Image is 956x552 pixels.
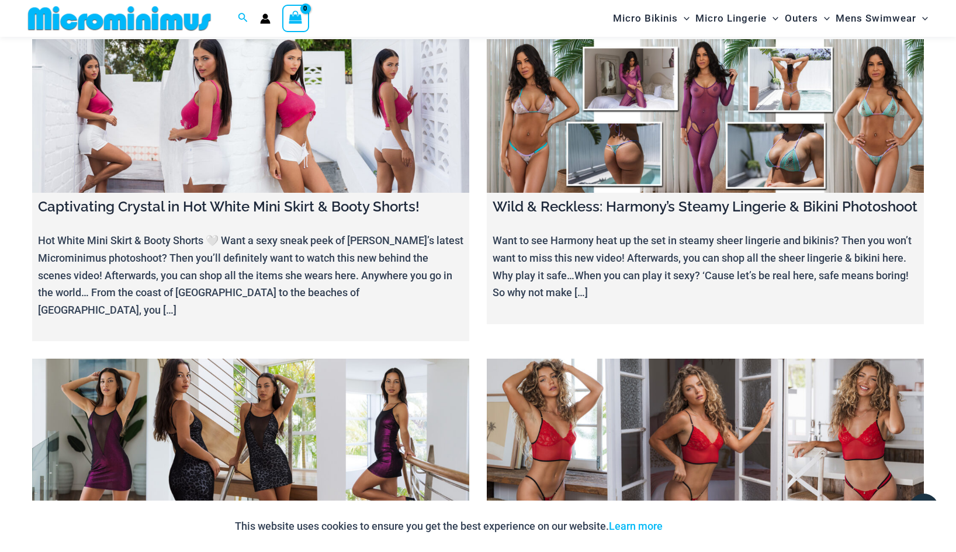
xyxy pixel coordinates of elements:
a: Account icon link [260,13,271,24]
a: Micro LingerieMenu ToggleMenu Toggle [692,4,781,33]
a: Micro BikinisMenu ToggleMenu Toggle [610,4,692,33]
h4: Wild & Reckless: Harmony’s Steamy Lingerie & Bikini Photoshoot [493,199,918,216]
a: Mens SwimwearMenu ToggleMenu Toggle [833,4,931,33]
span: Menu Toggle [818,4,830,33]
a: Light Up The Vegas Strip: Jemma’s Ultimate “Sin City” Party Dresses Are Here [32,359,469,512]
p: Want to see Harmony heat up the set in steamy sheer lingerie and bikinis? Then you won’t want to ... [493,232,918,301]
p: Hot White Mini Skirt & Booty Shorts 🤍 Want a sexy sneak peek of [PERSON_NAME]’s latest Microminim... [38,232,463,319]
a: View Shopping Cart, empty [282,5,309,32]
span: Menu Toggle [916,4,928,33]
a: Learn more [609,520,663,532]
a: Captivating Crystal in Hot White Mini Skirt & Booty Shorts! [32,39,469,192]
span: Menu Toggle [678,4,690,33]
a: Wild & Reckless: Harmony’s Steamy Lingerie & Bikini Photoshoot [487,39,924,192]
nav: Site Navigation [608,2,933,35]
p: This website uses cookies to ensure you get the best experience on our website. [235,518,663,535]
span: Mens Swimwear [836,4,916,33]
a: Search icon link [238,11,248,26]
span: Micro Bikinis [613,4,678,33]
button: Accept [671,512,721,540]
a: Feel The Sparks: Gorgeous Jade Models Lacy Red Lingerie [487,359,924,512]
span: Menu Toggle [767,4,778,33]
span: Micro Lingerie [695,4,767,33]
a: OutersMenu ToggleMenu Toggle [782,4,833,33]
span: Outers [785,4,818,33]
h4: Captivating Crystal in Hot White Mini Skirt & Booty Shorts! [38,199,463,216]
img: MM SHOP LOGO FLAT [23,5,216,32]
